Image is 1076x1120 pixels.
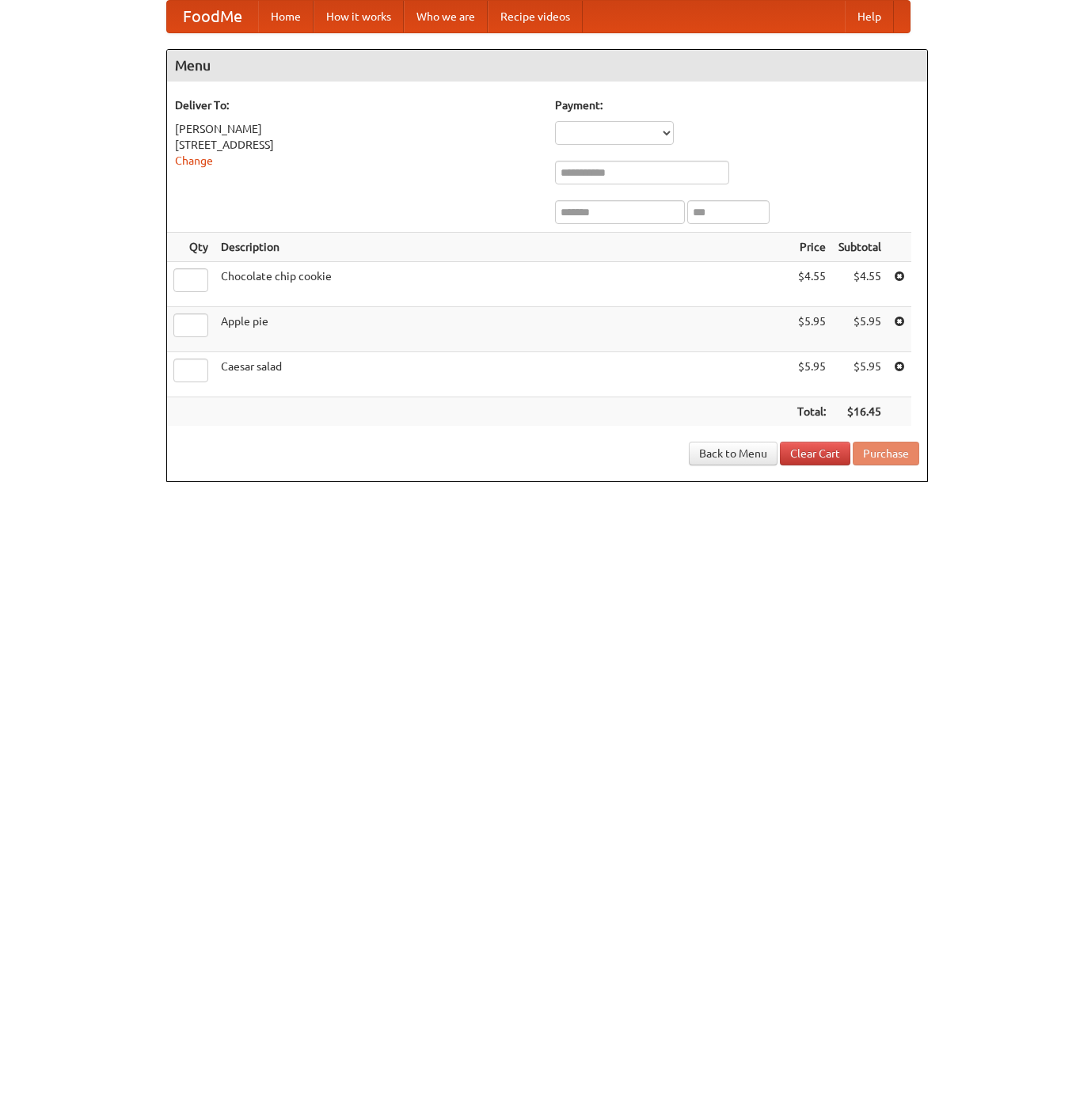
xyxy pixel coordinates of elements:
[853,442,919,465] button: Purchase
[689,442,778,465] a: Back to Menu
[215,307,791,352] td: Apple pie
[175,137,539,153] div: [STREET_ADDRESS]
[175,97,539,113] h5: Deliver To:
[167,1,258,32] a: FoodMe
[832,397,888,427] th: $16.45
[791,307,832,352] td: $5.95
[832,352,888,397] td: $5.95
[791,352,832,397] td: $5.95
[791,262,832,307] td: $4.55
[791,233,832,262] th: Price
[488,1,583,32] a: Recipe videos
[832,307,888,352] td: $5.95
[832,262,888,307] td: $4.55
[175,121,539,137] div: [PERSON_NAME]
[314,1,404,32] a: How it works
[215,262,791,307] td: Chocolate chip cookie
[215,352,791,397] td: Caesar salad
[167,233,215,262] th: Qty
[258,1,314,32] a: Home
[555,97,919,113] h5: Payment:
[780,442,850,465] a: Clear Cart
[167,50,927,82] h4: Menu
[404,1,488,32] a: Who we are
[175,154,213,167] a: Change
[791,397,832,427] th: Total:
[845,1,894,32] a: Help
[215,233,791,262] th: Description
[832,233,888,262] th: Subtotal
